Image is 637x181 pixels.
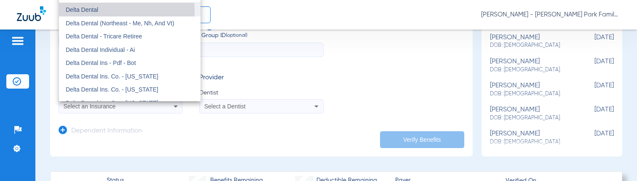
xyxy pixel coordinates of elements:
span: Delta Dental Ins. Co. - [US_STATE] [66,100,158,106]
span: Delta Dental Ins - Pdf - Bot [66,59,136,66]
span: Delta Dental Ins. Co. - [US_STATE] [66,86,158,93]
span: Delta Dental Ins. Co. - [US_STATE] [66,73,158,80]
span: Delta Dental - Tricare Retiree [66,33,142,40]
span: Delta Dental [66,6,98,13]
span: Delta Dental (Northeast - Me, Nh, And Vt) [66,20,174,27]
span: Delta Dental Individual - Ai [66,46,135,53]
